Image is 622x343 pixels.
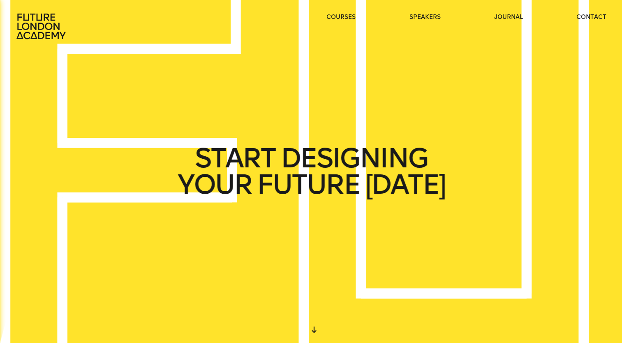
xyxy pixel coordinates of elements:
[194,145,275,171] span: START
[257,171,360,198] span: FUTURE
[326,13,356,21] a: courses
[365,171,445,198] span: [DATE]
[576,13,606,21] a: contact
[177,171,251,198] span: YOUR
[280,145,427,171] span: DESIGNING
[409,13,441,21] a: speakers
[494,13,523,21] a: journal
